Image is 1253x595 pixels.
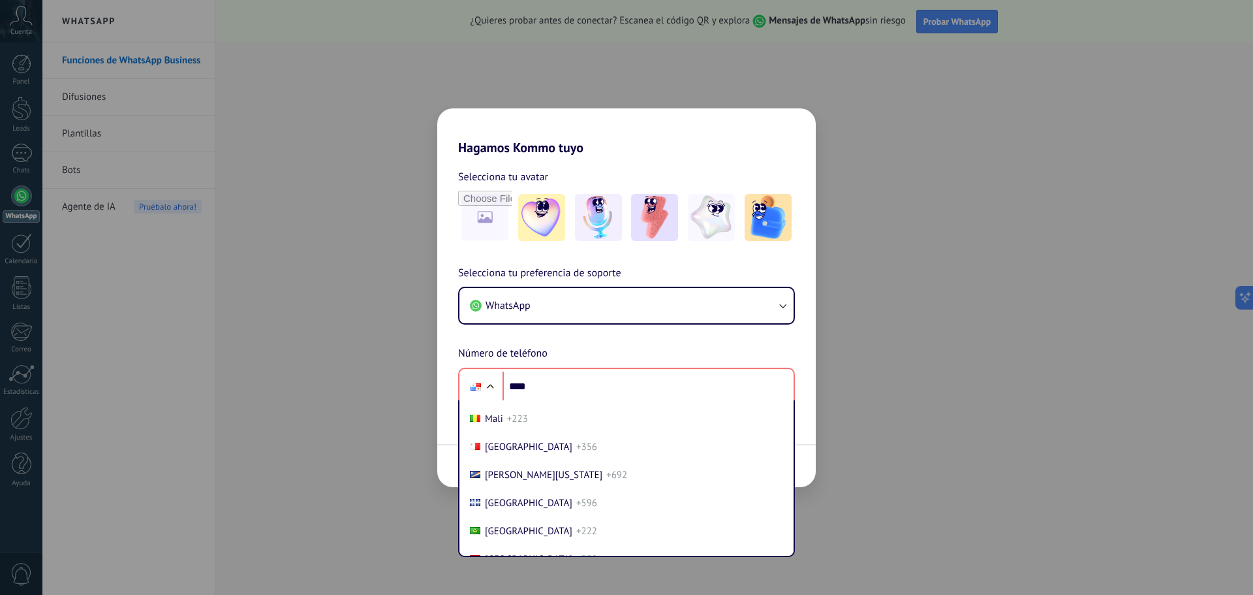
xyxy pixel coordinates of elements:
[486,299,531,312] span: WhatsApp
[576,441,597,453] span: +356
[606,469,627,481] span: +692
[463,373,488,400] div: Panama: + 507
[745,194,792,241] img: -5.jpeg
[688,194,735,241] img: -4.jpeg
[485,525,572,538] span: [GEOGRAPHIC_DATA]
[485,413,503,425] span: Mali
[576,525,597,538] span: +222
[458,265,621,282] span: Selecciona tu preferencia de soporte
[576,497,597,509] span: +596
[631,194,678,241] img: -3.jpeg
[575,194,622,241] img: -2.jpeg
[485,469,602,481] span: [PERSON_NAME][US_STATE]
[576,553,597,566] span: +230
[507,413,528,425] span: +223
[459,288,794,323] button: WhatsApp
[485,497,572,509] span: [GEOGRAPHIC_DATA]
[485,441,572,453] span: [GEOGRAPHIC_DATA]
[458,169,548,185] span: Selecciona tu avatar
[437,108,816,155] h2: Hagamos Kommo tuyo
[518,194,565,241] img: -1.jpeg
[485,553,572,566] span: [GEOGRAPHIC_DATA]
[458,346,548,362] span: Número de teléfono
